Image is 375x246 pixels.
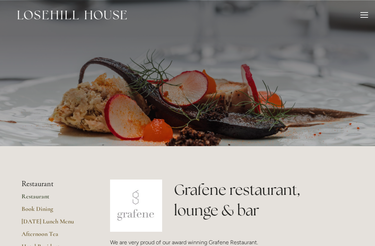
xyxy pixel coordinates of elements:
[22,192,88,205] a: Restaurant
[110,180,162,232] img: grafene.jpg
[22,180,88,189] li: Restaurant
[22,205,88,217] a: Book Dining
[22,230,88,243] a: Afternoon Tea
[174,180,353,221] h1: Grafene restaurant, lounge & bar
[22,217,88,230] a: [DATE] Lunch Menu
[17,10,127,19] img: Losehill House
